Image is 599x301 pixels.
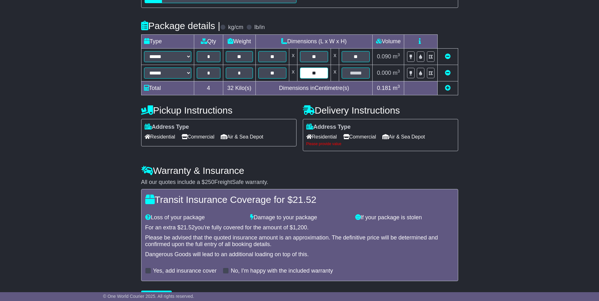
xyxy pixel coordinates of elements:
span: Commercial [182,132,214,142]
span: m [393,85,400,91]
label: Yes, add insurance cover [153,268,217,274]
span: Air & Sea Depot [221,132,263,142]
h4: Package details | [141,21,220,31]
div: Please be advised that the quoted insurance amount is an approximation. The definitive price will... [145,234,454,248]
span: 21.52 [293,194,316,205]
div: For an extra $ you're fully covered for the amount of $ . [145,224,454,231]
span: 32 [227,85,234,91]
span: 1,200 [293,224,307,231]
span: 250 [205,179,214,185]
sup: 3 [398,69,400,74]
span: 0.181 [377,85,391,91]
div: Please provide value [306,142,455,146]
td: x [331,48,339,65]
span: m [393,53,400,60]
label: Address Type [306,124,351,131]
td: Qty [194,34,223,48]
td: Dimensions in Centimetre(s) [255,81,373,95]
td: 4 [194,81,223,95]
span: 0.000 [377,70,391,76]
h4: Pickup Instructions [141,105,297,115]
label: lb/in [254,24,265,31]
label: kg/cm [228,24,243,31]
span: Air & Sea Depot [382,132,425,142]
td: Volume [373,34,404,48]
span: © One World Courier 2025. All rights reserved. [103,294,194,299]
td: Total [141,81,194,95]
label: No, I'm happy with the included warranty [231,268,333,274]
a: Remove this item [445,70,451,76]
a: Add new item [445,85,451,91]
div: Loss of your package [142,214,247,221]
h4: Delivery Instructions [303,105,458,115]
span: Residential [145,132,175,142]
td: x [289,48,297,65]
div: Damage to your package [247,214,352,221]
td: Dimensions (L x W x H) [255,34,373,48]
div: Dangerous Goods will lead to an additional loading on top of this. [145,251,454,258]
span: 0.090 [377,53,391,60]
span: Commercial [343,132,376,142]
td: Kilo(s) [223,81,256,95]
a: Remove this item [445,53,451,60]
div: If your package is stolen [352,214,457,221]
td: Type [141,34,194,48]
td: Weight [223,34,256,48]
h4: Warranty & Insurance [141,165,458,176]
h4: Transit Insurance Coverage for $ [145,194,454,205]
label: Address Type [145,124,189,131]
span: Residential [306,132,337,142]
td: x [331,65,339,81]
td: x [289,65,297,81]
sup: 3 [398,84,400,89]
div: All our quotes include a $ FreightSafe warranty. [141,179,458,186]
span: m [393,70,400,76]
span: 21.52 [181,224,195,231]
sup: 3 [398,52,400,57]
